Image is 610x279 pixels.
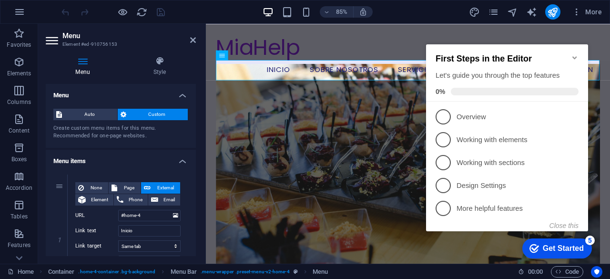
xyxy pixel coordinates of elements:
[7,70,31,77] p: Elements
[48,266,328,278] nav: breadcrumb
[171,266,197,278] span: Click to select. Double-click to edit
[535,268,536,275] span: :
[75,210,118,221] label: URL
[555,266,579,278] span: Code
[78,266,155,278] span: . home-4-container .bg-background
[161,194,177,206] span: Email
[100,207,170,227] div: Get Started 5 items remaining, 0% complete
[7,98,31,106] p: Columns
[4,74,166,97] li: Overview
[46,84,196,101] h4: Menu
[294,269,298,274] i: This element is a customizable preset
[572,7,602,17] span: More
[488,6,499,18] button: pages
[141,182,180,194] button: External
[568,4,606,20] button: More
[13,40,156,50] div: Let's guide you through the top features
[118,225,181,237] input: Link text...
[126,194,145,206] span: Phone
[359,8,367,16] i: On resize automatically adjust zoom level to fit chosen device.
[313,266,328,278] span: Click to select. Double-click to edit
[34,127,149,137] p: Working with sections
[53,124,188,140] div: Create custom menu items for this menu. Recommended for one-page websites.
[75,256,118,267] label: Title
[4,97,166,120] li: Working with elements
[34,150,149,160] p: Design Settings
[4,120,166,143] li: Working with sections
[118,109,188,120] button: Custom
[46,56,123,76] h4: Menu
[75,225,118,237] label: Link text
[46,150,196,167] h4: Menu items
[488,7,499,18] i: Pages (Ctrl+Alt+S)
[62,40,177,49] h3: Element #ed-910756153
[528,266,543,278] span: 00 00
[89,194,111,206] span: Element
[547,7,558,18] i: Publish
[48,266,75,278] span: Click to select. Double-click to edit
[13,57,29,64] span: 0%
[201,266,289,278] span: . menu-wrapper .preset-menu-v2-home-4
[10,213,28,220] p: Tables
[121,213,162,222] div: Get Started
[129,109,185,120] span: Custom
[127,191,156,198] button: Close this
[62,31,196,40] h2: Menu
[13,23,156,33] h2: First Steps in the Editor
[123,56,196,76] h4: Style
[8,241,30,249] p: Features
[65,109,114,120] span: Auto
[117,6,128,18] button: Click here to leave preview mode and continue editing
[120,182,138,194] span: Page
[334,6,349,18] h6: 85%
[136,6,147,18] button: reload
[526,6,538,18] button: text_generator
[551,266,583,278] button: Code
[4,143,166,166] li: Design Settings
[34,81,149,91] p: Overview
[591,266,602,278] button: Usercentrics
[518,266,543,278] h6: Session time
[9,127,30,134] p: Content
[149,23,156,31] div: Minimize checklist
[75,240,118,252] label: Link target
[136,7,147,18] i: Reload page
[526,7,537,18] i: AI Writer
[34,173,149,183] p: More helpful features
[148,194,180,206] button: Email
[4,166,166,189] li: More helpful features
[114,194,148,206] button: Phone
[118,210,181,221] input: URL...
[469,6,480,18] button: design
[11,155,27,163] p: Boxes
[153,182,177,194] span: External
[6,184,32,192] p: Accordion
[109,182,141,194] button: Page
[53,109,117,120] button: Auto
[545,4,560,20] button: publish
[52,236,66,244] em: 1
[163,205,173,214] div: 5
[320,6,354,18] button: 85%
[8,266,34,278] a: Click to cancel selection. Double-click to open Pages
[34,104,149,114] p: Working with elements
[75,182,108,194] button: None
[507,6,518,18] button: navigator
[7,41,31,49] p: Favorites
[507,7,518,18] i: Navigator
[118,256,181,267] input: Title
[87,182,105,194] span: None
[75,194,113,206] button: Element
[469,7,480,18] i: Design (Ctrl+Alt+Y)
